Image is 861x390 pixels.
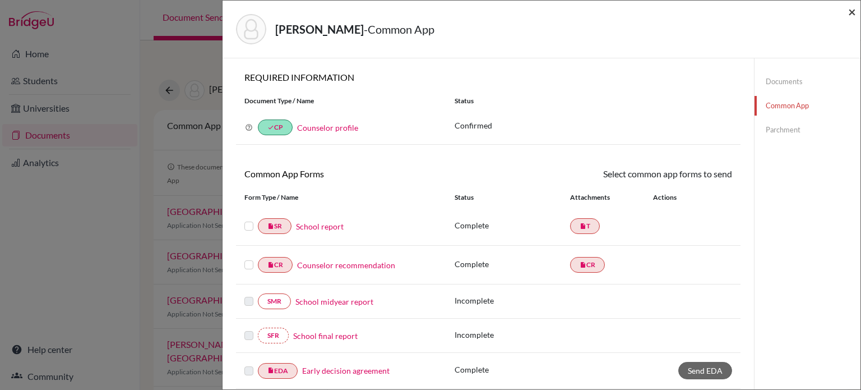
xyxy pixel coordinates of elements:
a: Documents [754,72,860,91]
p: Incomplete [455,295,570,306]
a: Counselor recommendation [297,259,395,271]
p: Confirmed [455,120,732,131]
span: × [848,3,856,20]
strong: [PERSON_NAME] [275,22,364,36]
i: insert_drive_file [580,223,586,230]
div: Status [455,192,570,203]
i: done [267,124,274,131]
a: Parchment [754,120,860,140]
a: Counselor profile [297,123,358,132]
p: Incomplete [455,329,570,341]
p: Complete [455,219,570,231]
a: insert_drive_fileCR [258,257,293,273]
a: Early decision agreement [302,365,390,377]
span: Send EDA [688,366,723,375]
a: insert_drive_fileSR [258,218,291,234]
div: Status [446,96,740,106]
a: insert_drive_fileCR [570,257,605,273]
a: insert_drive_fileEDA [258,363,298,379]
i: insert_drive_file [267,367,274,374]
span: - Common App [364,22,434,36]
button: Close [848,5,856,19]
i: insert_drive_file [267,223,274,230]
a: School report [296,221,344,232]
i: insert_drive_file [580,261,586,268]
h6: Common App Forms [236,168,488,179]
div: Form Type / Name [236,192,446,203]
div: Attachments [570,192,640,203]
a: Send EDA [678,362,732,379]
a: Common App [754,96,860,116]
div: Select common app forms to send [488,167,740,181]
h6: REQUIRED INFORMATION [236,72,740,82]
a: insert_drive_fileT [570,218,600,234]
i: insert_drive_file [267,261,274,268]
p: Complete [455,364,570,375]
div: Actions [640,192,709,203]
a: School final report [293,330,358,342]
a: SMR [258,293,291,309]
a: SFR [258,328,289,343]
p: Complete [455,258,570,270]
a: School midyear report [295,296,373,308]
div: Document Type / Name [236,96,446,106]
a: doneCP [258,120,293,135]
